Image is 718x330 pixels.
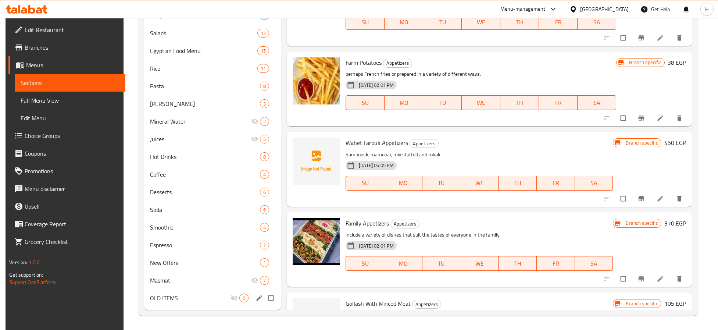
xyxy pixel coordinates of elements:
div: Juices5 [144,130,281,148]
span: Edit Restaurant [25,25,119,34]
div: Espresso7 [144,236,281,254]
button: SA [578,95,616,110]
span: Select to update [616,111,632,125]
button: Branch-specific-item [633,191,651,207]
div: Rice [150,64,257,73]
span: 7 [260,277,269,284]
img: Family Appetizers [293,218,340,265]
button: delete [671,191,689,207]
div: items [260,170,269,179]
div: items [260,205,269,214]
a: Full Menu View [15,92,125,109]
button: delete [671,110,689,126]
span: Full Menu View [21,96,119,105]
button: WE [462,95,500,110]
span: H [705,5,708,13]
svg: Inactive section [231,294,238,302]
span: TH [503,97,536,108]
div: Smoothie4 [144,219,281,236]
button: SA [575,256,613,271]
div: Mineral Water2 [144,113,281,130]
span: FR [542,97,575,108]
span: 0 [240,295,248,302]
span: Espresso [150,241,260,249]
span: WE [465,97,497,108]
span: WE [463,178,496,188]
button: TU [422,176,461,191]
span: TH [501,258,534,269]
button: SA [578,15,616,30]
span: Appetizers [412,300,441,309]
a: Menus [8,56,125,74]
div: Desserts6 [144,183,281,201]
div: Menu-management [500,5,546,14]
div: Mineral Water [150,117,251,126]
div: items [260,188,269,196]
span: Smoothie [150,223,260,232]
span: TU [425,258,458,269]
span: Wahet Farouk Appetizers [346,137,408,148]
span: Select to update [616,31,632,45]
span: MO [387,17,420,28]
span: Branch specific [623,220,661,227]
span: Select to update [616,272,632,286]
div: Egyptian Food Menu15 [144,42,281,60]
button: TH [500,95,539,110]
button: TH [499,176,537,191]
span: SU [349,17,382,28]
div: New Offers1 [144,254,281,272]
div: items [260,276,269,285]
span: Branch specific [623,139,661,146]
span: 1.0.0 [29,258,40,267]
div: OLD ITEMS0edit [144,289,281,307]
h6: 450 EGP [664,138,686,148]
button: TU [423,95,462,110]
button: WE [460,176,499,191]
span: 1 [260,259,269,266]
button: edit [254,293,265,303]
span: Select to update [616,192,632,206]
span: Choice Groups [25,131,119,140]
a: Edit menu item [657,114,665,122]
button: MO [384,176,422,191]
span: 4 [260,171,269,178]
span: New Offers [150,258,260,267]
span: 8 [260,153,269,160]
a: Upsell [8,198,125,215]
span: Hot Drinks [150,152,260,161]
span: Juices [150,135,251,143]
span: Get support on: [9,270,43,280]
div: Appetizers [410,139,439,148]
button: delete [671,30,689,46]
div: Rice11 [144,60,281,77]
button: SU [346,176,384,191]
div: Bedouin Macaroni [150,99,260,108]
span: Pasta [150,82,260,91]
span: FR [540,178,572,188]
span: Masmat [150,276,251,285]
span: [DATE] 02:01 PM [356,82,397,89]
img: Farm Potatoes [293,57,340,104]
div: items [260,152,269,161]
div: items [260,241,269,249]
div: Appetizers [390,220,419,228]
span: MO [387,97,420,108]
span: SU [349,258,381,269]
a: Menu disclaimer [8,180,125,198]
button: FR [539,15,578,30]
div: Hot Drinks8 [144,148,281,166]
p: include a variety of dishes that suit the tastes of everyone in the family. [346,230,613,239]
span: 6 [260,206,269,213]
h6: 38 EGP [668,57,686,68]
a: Edit menu item [657,195,665,202]
div: items [260,258,269,267]
span: Egyptian Food Menu [150,46,257,55]
div: [PERSON_NAME]3 [144,95,281,113]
